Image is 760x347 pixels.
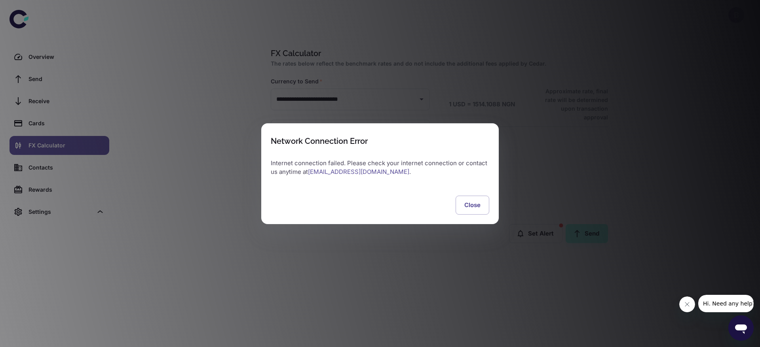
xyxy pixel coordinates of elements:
iframe: Close message [679,296,695,312]
div: Network Connection Error [271,136,368,146]
a: [EMAIL_ADDRESS][DOMAIN_NAME] [308,168,409,175]
iframe: Message from company [698,295,754,312]
p: Internet connection failed. Please check your internet connection or contact us anytime at . [271,159,489,177]
iframe: Button to launch messaging window [728,315,754,341]
button: Close [456,196,489,215]
span: Hi. Need any help? [5,6,57,12]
